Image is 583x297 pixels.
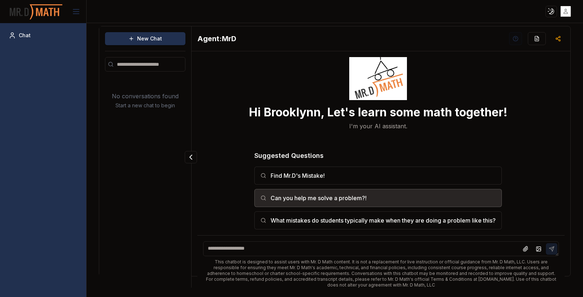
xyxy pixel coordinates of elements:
h3: Hi Brooklynn, Let's learn some math together! [249,106,508,119]
button: Find Mr.D's Mistake! [254,167,502,185]
h2: MrD [197,34,236,44]
button: Can you help me solve a problem?! [254,189,502,207]
button: Collapse panel [185,151,197,163]
img: Welcome Owl [349,29,407,100]
p: I'm your AI assistant. [349,122,407,130]
a: Chat [6,29,80,42]
button: Fill Questions [528,32,546,45]
span: Chat [19,32,31,39]
img: PromptOwl [9,2,63,21]
button: Help Videos [509,32,522,45]
div: This chatbot is designed to assist users with Mr. D Math content. It is not a replacement for liv... [203,259,558,288]
h3: Suggested Questions [254,151,502,161]
p: Start a new chat to begin [115,102,175,109]
button: New Chat [105,32,185,45]
img: placeholder-user.jpg [561,6,571,17]
button: What mistakes do students typically make when they are doing a problem like this? [254,211,502,229]
p: No conversations found [112,92,179,100]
